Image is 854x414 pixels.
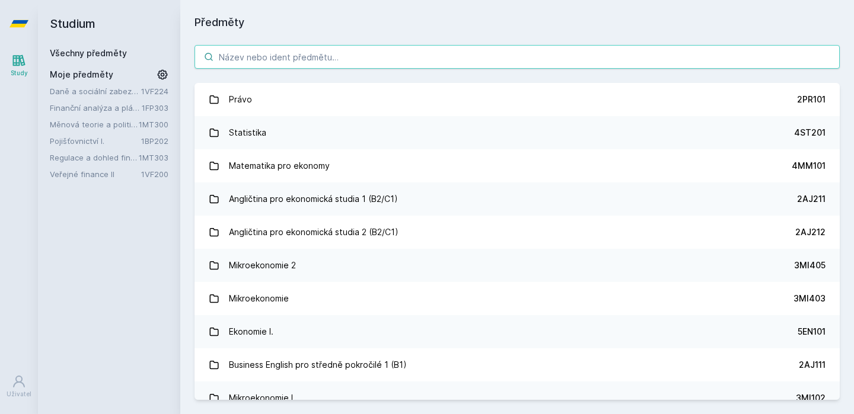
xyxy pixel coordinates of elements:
div: Uživatel [7,390,31,399]
a: Business English pro středně pokročilé 1 (B1) 2AJ111 [195,348,840,381]
a: Měnová teorie a politika [50,118,139,130]
a: Pojišťovnictví I. [50,135,141,147]
input: Název nebo ident předmětu… [195,45,840,69]
a: Ekonomie I. 5EN101 [195,315,840,348]
a: Právo 2PR101 [195,83,840,116]
a: Study [2,47,36,84]
div: 3MI102 [796,392,826,404]
div: Právo [229,88,252,111]
a: Angličtina pro ekonomická studia 2 (B2/C1) 2AJ212 [195,216,840,249]
div: 3MI405 [794,259,826,271]
div: Mikroekonomie 2 [229,253,296,277]
a: Všechny předměty [50,48,127,58]
a: 1VF200 [141,169,168,179]
div: Mikroekonomie [229,287,289,310]
div: Angličtina pro ekonomická studia 2 (B2/C1) [229,220,399,244]
div: Mikroekonomie I [229,386,293,410]
a: Uživatel [2,368,36,405]
a: 1MT303 [139,153,168,162]
a: Statistika 4ST201 [195,116,840,149]
div: 4ST201 [794,127,826,139]
a: Mikroekonomie 2 3MI405 [195,249,840,282]
h1: Předměty [195,14,840,31]
div: Angličtina pro ekonomická studia 1 (B2/C1) [229,187,398,211]
div: Ekonomie I. [229,320,273,344]
a: 1BP202 [141,136,168,146]
div: 3MI403 [794,293,826,304]
div: Matematika pro ekonomy [229,154,330,178]
a: Finanční analýza a plánování podniku [50,102,142,114]
a: Matematika pro ekonomy 4MM101 [195,149,840,182]
a: 1VF224 [141,86,168,96]
a: 1FP303 [142,103,168,113]
div: 4MM101 [792,160,826,172]
a: Angličtina pro ekonomická studia 1 (B2/C1) 2AJ211 [195,182,840,216]
div: Statistika [229,121,266,145]
a: Regulace a dohled finančního systému [50,152,139,163]
a: 1MT300 [139,120,168,129]
div: Business English pro středně pokročilé 1 (B1) [229,353,407,377]
span: Moje předměty [50,69,113,81]
a: Daně a sociální zabezpečení [50,85,141,97]
div: 2PR101 [797,94,826,105]
div: 2AJ111 [799,359,826,371]
div: 2AJ211 [797,193,826,205]
div: Study [11,69,28,78]
div: 5EN101 [798,326,826,338]
a: Veřejné finance II [50,168,141,180]
a: Mikroekonomie 3MI403 [195,282,840,315]
div: 2AJ212 [795,226,826,238]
